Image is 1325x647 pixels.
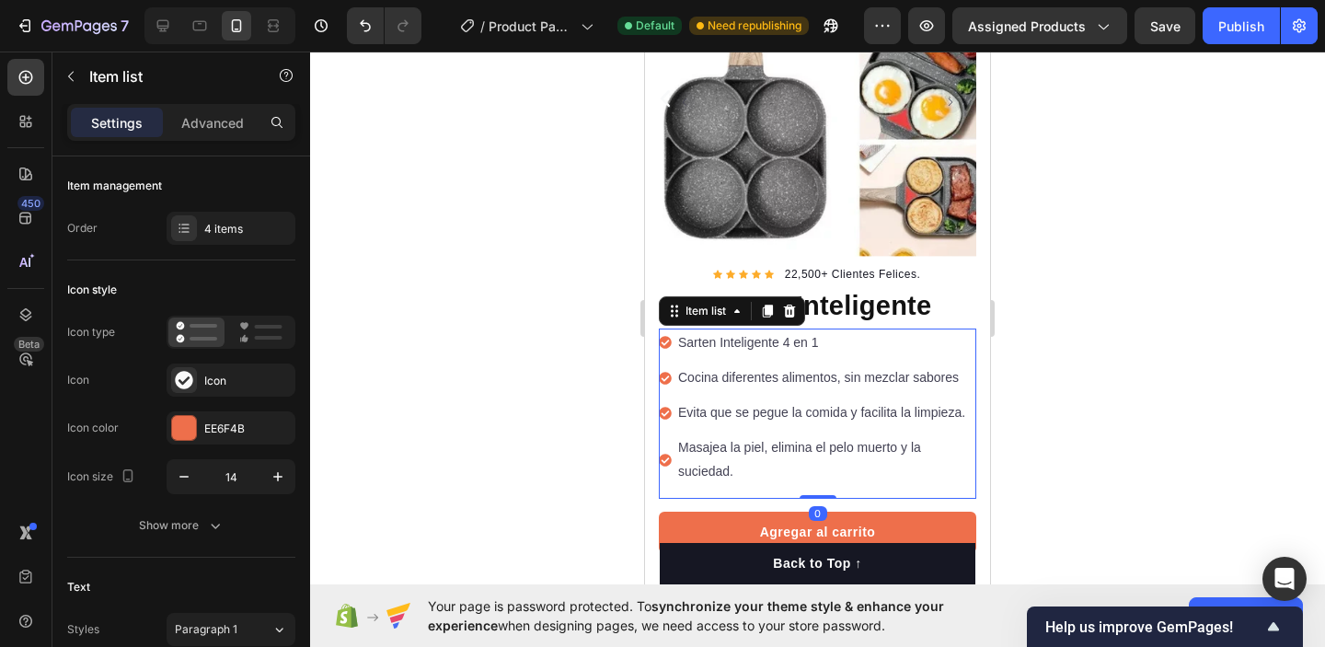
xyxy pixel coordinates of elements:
div: Item management [67,178,162,194]
span: Help us improve GemPages! [1045,618,1262,636]
div: Icon style [67,282,117,298]
div: Order [67,220,98,237]
div: Open Intercom Messenger [1262,557,1307,601]
div: Text [67,579,90,595]
button: Assigned Products [952,7,1127,44]
button: 7 [7,7,137,44]
span: Assigned Products [968,17,1086,36]
span: Save [1150,18,1181,34]
button: Publish [1203,7,1280,44]
div: Publish [1218,17,1264,36]
span: synchronize your theme style & enhance your experience [428,598,944,633]
iframe: Design area [645,52,990,584]
div: Icon type [67,324,115,341]
span: Product Page - [DATE] 15:17:41 [489,17,573,36]
div: Show more [139,516,225,535]
p: 7 [121,15,129,37]
div: EE6F4B [204,421,291,437]
p: Settings [91,113,143,133]
button: Save [1135,7,1195,44]
div: Icon size [67,465,139,490]
span: Default [636,17,674,34]
button: Paragraph 1 [167,613,295,646]
button: Show more [67,509,295,542]
button: Show survey - Help us improve GemPages! [1045,616,1285,638]
div: Icon [204,373,291,389]
div: Styles [67,621,99,638]
button: Allow access [1189,597,1303,634]
p: Item list [89,65,246,87]
p: Advanced [181,113,244,133]
div: Icon color [67,420,119,436]
span: Your page is password protected. To when designing pages, we need access to your store password. [428,596,1016,635]
div: 4 items [204,221,291,237]
span: Paragraph 1 [175,621,237,638]
div: Undo/Redo [347,7,421,44]
div: Icon [67,372,89,388]
div: Beta [14,337,44,352]
span: / [480,17,485,36]
span: Need republishing [708,17,801,34]
div: 450 [17,196,44,211]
